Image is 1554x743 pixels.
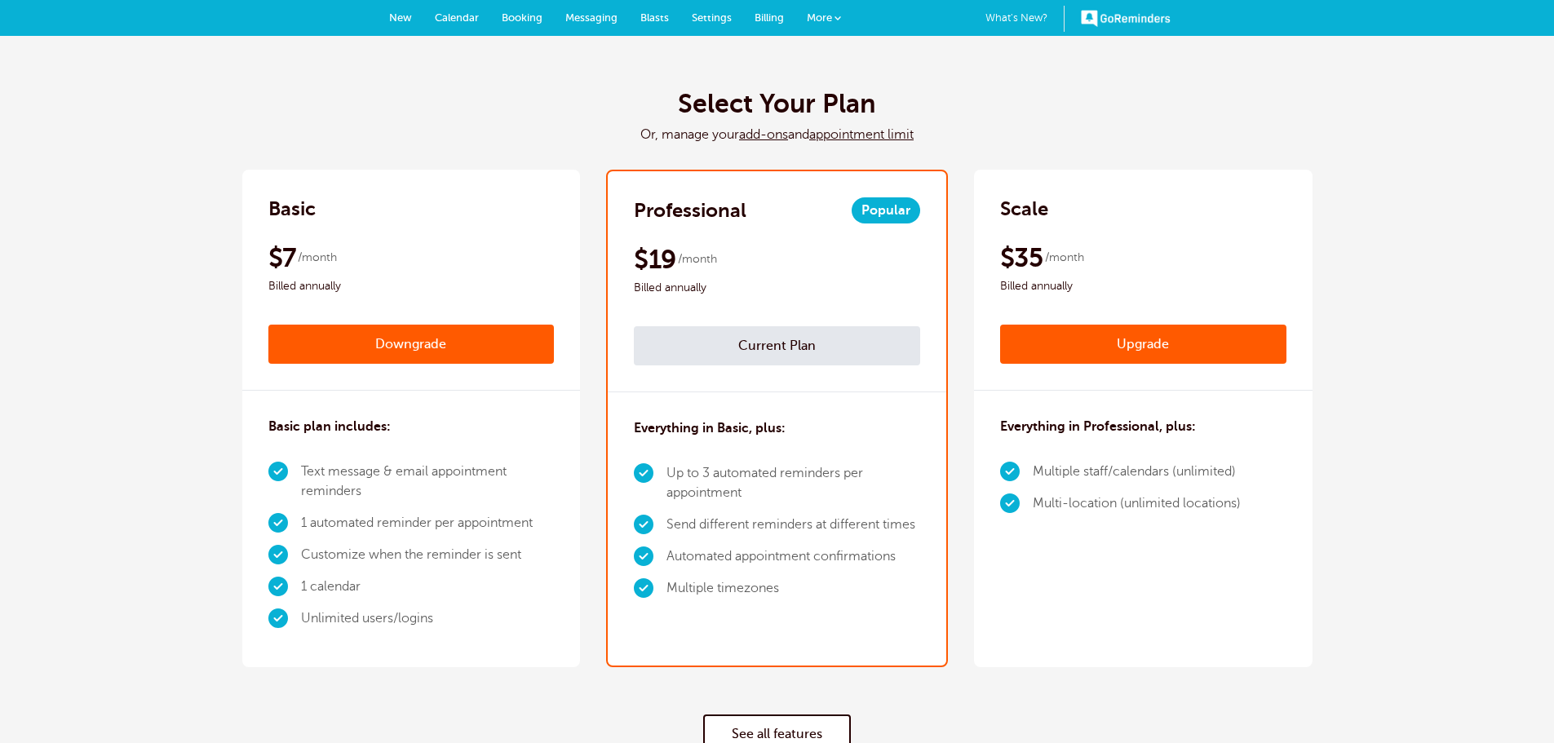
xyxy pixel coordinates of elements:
[301,603,555,635] li: Unlimited users/logins
[852,197,920,223] span: Popular
[1000,325,1286,364] a: Upgrade
[1000,417,1196,436] h3: Everything in Professional, plus:
[268,241,296,274] span: $7
[301,539,555,571] li: Customize when the reminder is sent
[268,417,391,436] h3: Basic plan includes:
[634,326,920,365] a: Current Plan
[268,325,555,364] a: Downgrade
[666,509,920,541] li: Send different reminders at different times
[692,11,732,24] span: Settings
[1045,248,1084,268] span: /month
[666,573,920,604] li: Multiple timezones
[298,248,337,268] span: /month
[1000,276,1286,296] span: Billed annually
[502,11,542,24] span: Booking
[666,458,920,509] li: Up to 3 automated reminders per appointment
[268,196,316,222] h2: Basic
[678,250,717,269] span: /month
[565,11,618,24] span: Messaging
[666,541,920,573] li: Automated appointment confirmations
[301,456,555,507] li: Text message & email appointment reminders
[1033,456,1241,488] li: Multiple staff/calendars (unlimited)
[634,278,920,298] span: Billed annually
[634,418,786,438] h3: Everything in Basic, plus:
[634,197,746,223] h2: Professional
[634,243,675,276] span: $19
[807,11,832,24] span: More
[739,127,788,142] a: add-ons
[640,127,914,143] p: Or, manage your and
[389,11,412,24] span: New
[435,11,479,24] span: Calendar
[301,507,555,539] li: 1 automated reminder per appointment
[809,127,914,142] a: appointment limit
[1000,241,1043,274] span: $35
[268,276,555,296] span: Billed annually
[1033,488,1241,520] li: Multi-location (unlimited locations)
[640,11,669,24] span: Blasts
[301,571,555,603] li: 1 calendar
[678,88,876,119] h1: Select Your Plan
[985,6,1065,32] a: What's New?
[1000,196,1048,222] h2: Scale
[755,11,784,24] span: Billing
